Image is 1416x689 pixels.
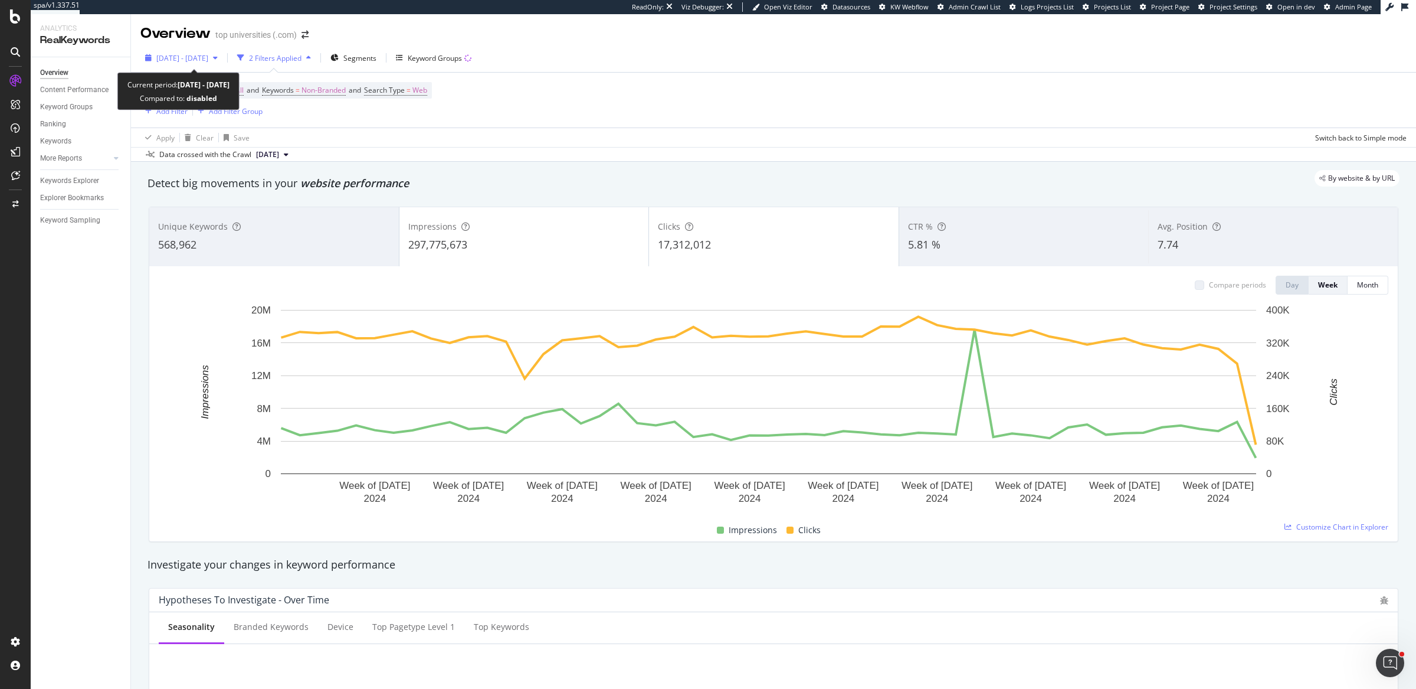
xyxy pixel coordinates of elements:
[729,523,777,537] span: Impressions
[1209,280,1266,290] div: Compare periods
[879,2,929,12] a: KW Webflow
[408,237,467,252] span: 297,775,673
[1276,276,1309,295] button: Day
[681,2,724,12] div: Viz Debugger:
[1324,2,1372,12] a: Admin Page
[474,621,529,633] div: Top Keywords
[1266,305,1290,316] text: 400K
[40,67,122,79] a: Overview
[40,175,99,187] div: Keywords Explorer
[40,214,100,227] div: Keyword Sampling
[832,2,870,11] span: Datasources
[363,493,386,504] text: 2024
[1209,2,1257,11] span: Project Settings
[764,2,812,11] span: Open Viz Editor
[40,135,71,148] div: Keywords
[739,493,761,504] text: 2024
[1151,2,1189,11] span: Project Page
[1376,649,1404,677] iframe: Intercom live chat
[140,24,211,44] div: Overview
[40,84,122,96] a: Content Performance
[1310,128,1407,147] button: Switch back to Simple mode
[40,118,66,130] div: Ranking
[1158,221,1208,232] span: Avg. Position
[209,106,263,116] div: Add Filter Group
[1020,493,1042,504] text: 2024
[196,133,214,143] div: Clear
[457,493,480,504] text: 2024
[40,34,121,47] div: RealKeywords
[251,338,271,349] text: 16M
[158,221,228,232] span: Unique Keywords
[1089,480,1160,491] text: Week of [DATE]
[219,128,250,147] button: Save
[527,480,598,491] text: Week of [DATE]
[1266,468,1271,479] text: 0
[821,2,870,12] a: Datasources
[902,480,972,491] text: Week of [DATE]
[257,436,271,447] text: 4M
[1183,480,1254,491] text: Week of [DATE]
[339,480,410,491] text: Week of [DATE]
[301,82,346,99] span: Non-Branded
[890,2,929,11] span: KW Webflow
[995,480,1066,491] text: Week of [DATE]
[407,85,411,95] span: =
[178,80,230,90] b: [DATE] - [DATE]
[301,31,309,39] div: arrow-right-arrow-left
[832,493,854,504] text: 2024
[140,128,175,147] button: Apply
[1328,175,1395,182] span: By website & by URL
[658,237,711,252] span: 17,312,012
[949,2,1001,11] span: Admin Crawl List
[1266,338,1290,349] text: 320K
[262,85,294,95] span: Keywords
[168,621,215,633] div: Seasonality
[1266,403,1290,414] text: 160K
[1318,280,1338,290] div: Week
[752,2,812,12] a: Open Viz Editor
[1315,170,1399,187] div: legacy label
[199,365,211,419] text: Impressions
[1315,133,1407,143] div: Switch back to Simple mode
[232,48,316,67] button: 2 Filters Applied
[265,468,271,479] text: 0
[40,67,68,79] div: Overview
[158,237,196,252] span: 568,962
[251,370,271,381] text: 12M
[140,92,217,105] div: Compared to:
[1113,493,1136,504] text: 2024
[257,403,271,414] text: 8M
[235,82,244,99] span: All
[180,128,214,147] button: Clear
[40,152,82,165] div: More Reports
[1158,237,1178,252] span: 7.74
[1009,2,1074,12] a: Logs Projects List
[1266,2,1315,12] a: Open in dev
[249,53,301,63] div: 2 Filters Applied
[1286,280,1299,290] div: Day
[364,85,405,95] span: Search Type
[127,78,230,92] div: Current period:
[798,523,821,537] span: Clicks
[247,85,259,95] span: and
[140,104,188,118] button: Add Filter
[1328,378,1339,406] text: Clicks
[185,93,217,103] b: disabled
[412,82,427,99] span: Web
[296,85,300,95] span: =
[349,85,361,95] span: and
[1277,2,1315,11] span: Open in dev
[1284,522,1388,532] a: Customize Chart in Explorer
[40,84,109,96] div: Content Performance
[159,304,1378,510] svg: A chart.
[327,621,353,633] div: Device
[1021,2,1074,11] span: Logs Projects List
[1198,2,1257,12] a: Project Settings
[551,493,573,504] text: 2024
[40,118,122,130] a: Ranking
[234,133,250,143] div: Save
[326,48,381,67] button: Segments
[1296,522,1388,532] span: Customize Chart in Explorer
